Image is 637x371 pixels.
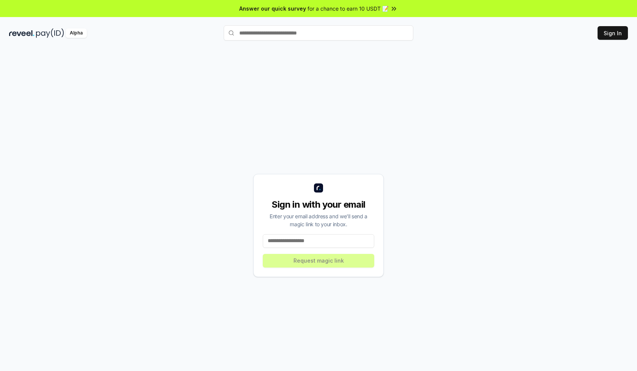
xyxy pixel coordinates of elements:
[263,212,374,228] div: Enter your email address and we’ll send a magic link to your inbox.
[36,28,64,38] img: pay_id
[598,26,628,40] button: Sign In
[9,28,35,38] img: reveel_dark
[263,199,374,211] div: Sign in with your email
[66,28,87,38] div: Alpha
[314,183,323,193] img: logo_small
[308,5,389,13] span: for a chance to earn 10 USDT 📝
[239,5,306,13] span: Answer our quick survey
